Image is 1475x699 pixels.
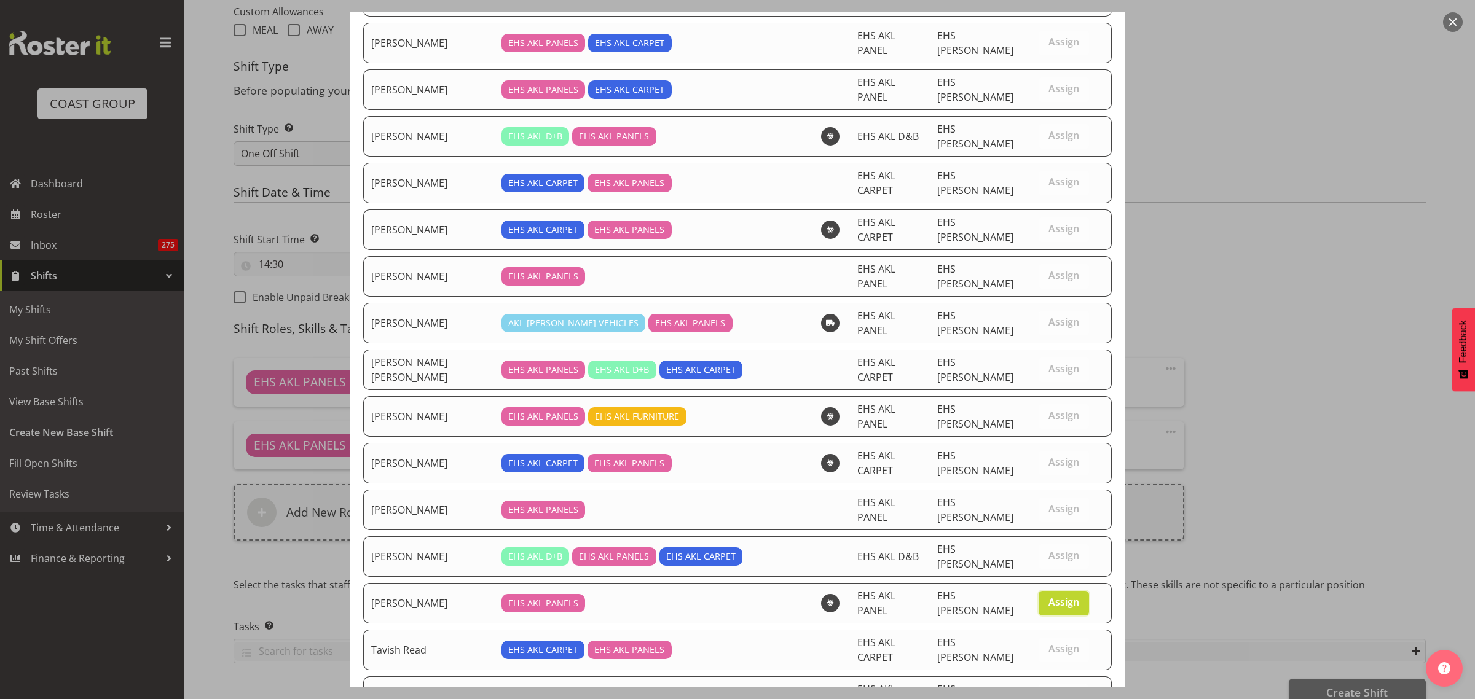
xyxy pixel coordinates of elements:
[1048,642,1079,655] span: Assign
[857,216,895,244] span: EHS AKL CARPET
[857,309,895,337] span: EHS AKL PANEL
[1048,362,1079,375] span: Assign
[508,456,578,470] span: EHS AKL CARPET
[508,643,578,657] span: EHS AKL CARPET
[1048,129,1079,141] span: Assign
[363,69,494,110] td: [PERSON_NAME]
[857,169,895,197] span: EHS AKL CARPET
[595,36,664,50] span: EHS AKL CARPET
[857,402,895,431] span: EHS AKL PANEL
[595,363,649,377] span: EHS AKL D+B
[363,163,494,203] td: [PERSON_NAME]
[857,76,895,104] span: EHS AKL PANEL
[594,456,664,470] span: EHS AKL PANELS
[579,550,649,563] span: EHS AKL PANELS
[508,596,578,610] span: EHS AKL PANELS
[508,176,578,190] span: EHS AKL CARPET
[579,130,649,143] span: EHS AKL PANELS
[1048,36,1079,48] span: Assign
[594,643,664,657] span: EHS AKL PANELS
[857,356,895,384] span: EHS AKL CARPET
[937,76,1013,104] span: EHS [PERSON_NAME]
[508,503,578,517] span: EHS AKL PANELS
[363,209,494,250] td: [PERSON_NAME]
[1048,269,1079,281] span: Assign
[594,176,664,190] span: EHS AKL PANELS
[363,116,494,157] td: [PERSON_NAME]
[857,29,895,57] span: EHS AKL PANEL
[1048,409,1079,421] span: Assign
[937,402,1013,431] span: EHS [PERSON_NAME]
[937,169,1013,197] span: EHS [PERSON_NAME]
[937,542,1013,571] span: EHS [PERSON_NAME]
[937,216,1013,244] span: EHS [PERSON_NAME]
[937,449,1013,477] span: EHS [PERSON_NAME]
[363,256,494,297] td: [PERSON_NAME]
[1438,662,1450,674] img: help-xxl-2.png
[1048,549,1079,561] span: Assign
[937,636,1013,664] span: EHS [PERSON_NAME]
[508,363,578,377] span: EHS AKL PANELS
[363,490,494,530] td: [PERSON_NAME]
[857,589,895,617] span: EHS AKL PANEL
[937,122,1013,150] span: EHS [PERSON_NAME]
[508,130,562,143] span: EHS AKL D+B
[937,589,1013,617] span: EHS [PERSON_NAME]
[595,83,664,96] span: EHS AKL CARPET
[937,496,1013,524] span: EHS [PERSON_NAME]
[363,443,494,483] td: [PERSON_NAME]
[666,363,736,377] span: EHS AKL CARPET
[363,630,494,670] td: Tavish Read
[508,316,639,330] span: AKL [PERSON_NAME] VEHICLES
[508,83,578,96] span: EHS AKL PANELS
[937,356,1013,384] span: EHS [PERSON_NAME]
[363,349,494,390] td: [PERSON_NAME] [PERSON_NAME]
[655,316,725,330] span: EHS AKL PANELS
[857,262,895,291] span: EHS AKL PANEL
[1048,502,1079,515] span: Assign
[937,29,1013,57] span: EHS [PERSON_NAME]
[1452,308,1475,391] button: Feedback - Show survey
[1048,82,1079,95] span: Assign
[857,496,895,524] span: EHS AKL PANEL
[1048,316,1079,328] span: Assign
[508,36,578,50] span: EHS AKL PANELS
[666,550,736,563] span: EHS AKL CARPET
[1048,222,1079,235] span: Assign
[857,636,895,664] span: EHS AKL CARPET
[937,309,1013,337] span: EHS [PERSON_NAME]
[1048,176,1079,188] span: Assign
[363,396,494,437] td: [PERSON_NAME]
[363,583,494,623] td: [PERSON_NAME]
[508,223,578,236] span: EHS AKL CARPET
[1048,456,1079,468] span: Assign
[857,130,919,143] span: EHS AKL D&B
[595,410,679,423] span: EHS AKL FURNITURE
[363,536,494,577] td: [PERSON_NAME]
[508,270,578,283] span: EHS AKL PANELS
[508,410,578,423] span: EHS AKL PANELS
[508,550,562,563] span: EHS AKL D+B
[857,550,919,563] span: EHS AKL D&B
[1458,320,1469,363] span: Feedback
[594,223,664,236] span: EHS AKL PANELS
[363,23,494,63] td: [PERSON_NAME]
[1048,596,1079,608] span: Assign
[363,303,494,343] td: [PERSON_NAME]
[857,449,895,477] span: EHS AKL CARPET
[937,262,1013,291] span: EHS [PERSON_NAME]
